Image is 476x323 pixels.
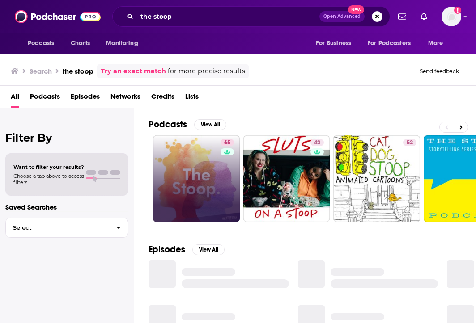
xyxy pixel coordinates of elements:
[323,14,361,19] span: Open Advanced
[30,67,52,76] h3: Search
[362,35,424,52] button: open menu
[71,37,90,50] span: Charts
[149,119,226,130] a: PodcastsView All
[71,89,100,108] a: Episodes
[65,35,95,52] a: Charts
[13,173,84,185] span: Choose a tab above to access filters.
[5,131,128,144] h2: Filter By
[442,7,461,26] span: Logged in as dmessina
[454,7,461,14] svg: Add a profile image
[168,66,245,76] span: for more precise results
[348,5,364,14] span: New
[368,37,411,50] span: For Podcasters
[428,37,443,50] span: More
[21,35,66,52] button: open menu
[403,139,416,146] a: 52
[149,244,185,255] h2: Episodes
[110,89,140,108] a: Networks
[314,138,320,147] span: 42
[224,138,230,147] span: 65
[15,8,101,25] img: Podchaser - Follow, Share and Rate Podcasts
[422,35,455,52] button: open menu
[30,89,60,108] a: Podcasts
[100,35,149,52] button: open menu
[153,135,240,222] a: 65
[151,89,174,108] a: Credits
[28,37,54,50] span: Podcasts
[11,89,19,108] a: All
[192,244,225,255] button: View All
[194,119,226,130] button: View All
[5,218,128,238] button: Select
[106,37,138,50] span: Monitoring
[417,67,462,75] button: Send feedback
[243,135,330,222] a: 42
[221,139,234,146] a: 65
[149,244,225,255] a: EpisodesView All
[417,9,431,24] a: Show notifications dropdown
[112,6,390,27] div: Search podcasts, credits, & more...
[316,37,351,50] span: For Business
[149,119,187,130] h2: Podcasts
[5,203,128,211] p: Saved Searches
[310,35,362,52] button: open menu
[442,7,461,26] img: User Profile
[319,11,365,22] button: Open AdvancedNew
[407,138,413,147] span: 52
[63,67,93,76] h3: the stoop
[333,135,420,222] a: 52
[13,164,84,170] span: Want to filter your results?
[137,9,319,24] input: Search podcasts, credits, & more...
[101,66,166,76] a: Try an exact match
[6,225,109,231] span: Select
[185,89,199,108] a: Lists
[310,139,324,146] a: 42
[395,9,410,24] a: Show notifications dropdown
[442,7,461,26] button: Show profile menu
